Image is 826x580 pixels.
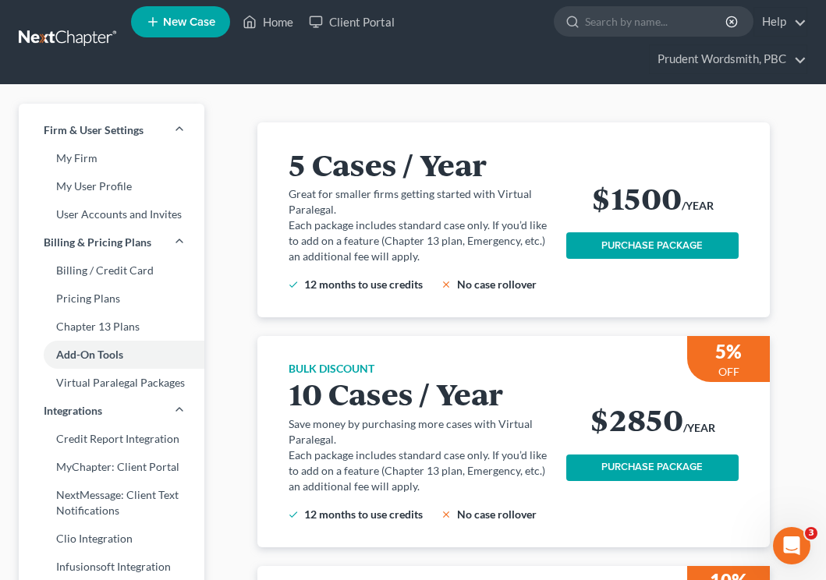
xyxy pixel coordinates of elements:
[19,116,204,144] a: Firm & User Settings
[19,172,204,200] a: My User Profile
[289,217,548,264] p: Each package includes standard case only. If you’d like to add on a feature (Chapter 13 plan, Eme...
[304,278,423,291] span: 12 months to use credits
[591,181,682,214] h2: $1500
[289,416,548,447] p: Save money by purchasing more cases with Virtual Paralegal.
[19,525,204,553] a: Clio Integration
[19,228,204,256] a: Billing & Pricing Plans
[289,361,548,377] h6: BULK DISCOUNT
[19,481,204,525] a: NextMessage: Client Text Notifications
[566,232,739,259] button: PURCHASE PACKAGE
[19,369,204,397] a: Virtual Paralegal Packages
[585,7,728,36] input: Search by name...
[19,341,204,369] a: Add-On Tools
[19,256,204,285] a: Billing / Credit Card
[457,507,537,521] span: No case rollover
[304,507,423,521] span: 12 months to use credits
[590,402,683,435] h2: $2850
[289,377,548,409] h2: 10 Cases / Year
[718,364,739,380] p: OFF
[289,447,548,494] p: Each package includes standard case only. If you’d like to add on a feature (Chapter 13 plan, Eme...
[457,278,537,291] span: No case rollover
[19,397,204,425] a: Integrations
[301,8,402,36] a: Client Portal
[19,200,204,228] a: User Accounts and Invites
[650,45,807,73] a: Prudent Wordsmith, PBC
[715,339,742,364] h3: 5%
[682,198,714,214] h6: /YEAR
[19,425,204,453] a: Credit Report Integration
[566,454,739,481] button: PURCHASE PACKAGE
[754,8,807,36] a: Help
[19,285,204,313] a: Pricing Plans
[773,527,810,564] iframe: Intercom live chat
[19,453,204,481] a: MyChapter: Client Portal
[289,147,548,180] h2: 5 Cases / Year
[235,8,301,36] a: Home
[805,527,817,539] span: 3
[289,186,548,217] p: Great for smaller firms getting started with Virtual Paralegal.
[163,16,215,28] span: New Case
[19,144,204,172] a: My Firm
[44,235,151,250] span: Billing & Pricing Plans
[19,313,204,341] a: Chapter 13 Plans
[683,420,715,436] h6: /YEAR
[44,122,144,138] span: Firm & User Settings
[44,403,102,419] span: Integrations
